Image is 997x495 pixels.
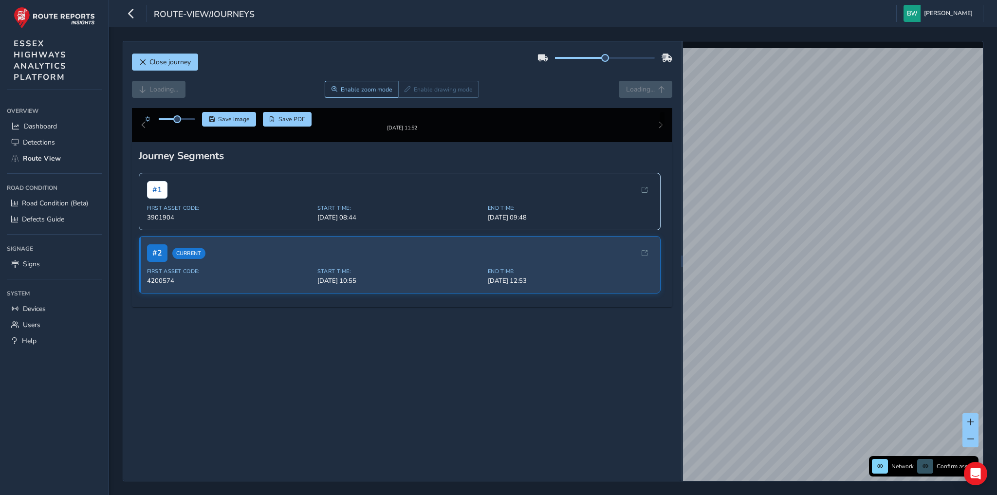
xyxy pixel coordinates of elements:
[7,211,102,227] a: Defects Guide
[937,462,976,470] span: Confirm assets
[147,189,167,206] span: # 1
[372,132,432,139] div: [DATE] 11:52
[325,81,398,98] button: Zoom
[139,157,666,170] div: Journey Segments
[23,320,40,330] span: Users
[132,54,198,71] button: Close journey
[7,241,102,256] div: Signage
[23,138,55,147] span: Detections
[23,154,61,163] span: Route View
[147,275,312,283] span: First Asset Code:
[317,284,482,293] span: [DATE] 10:55
[147,252,167,270] span: # 2
[278,115,305,123] span: Save PDF
[172,256,205,267] span: Current
[7,286,102,301] div: System
[964,462,987,485] div: Open Intercom Messenger
[372,123,432,132] img: Thumbnail frame
[891,462,914,470] span: Network
[147,284,312,293] span: 4200574
[22,336,37,346] span: Help
[904,5,976,22] button: [PERSON_NAME]
[218,115,250,123] span: Save image
[14,38,67,83] span: ESSEX HIGHWAYS ANALYTICS PLATFORM
[147,212,312,220] span: First Asset Code:
[7,181,102,195] div: Road Condition
[263,112,312,127] button: PDF
[23,259,40,269] span: Signs
[154,8,255,22] span: route-view/journeys
[488,275,652,283] span: End Time:
[904,5,921,22] img: diamond-layout
[7,333,102,349] a: Help
[7,317,102,333] a: Users
[149,57,191,67] span: Close journey
[488,284,652,293] span: [DATE] 12:53
[22,215,64,224] span: Defects Guide
[7,256,102,272] a: Signs
[202,112,256,127] button: Save
[7,195,102,211] a: Road Condition (Beta)
[22,199,88,208] span: Road Condition (Beta)
[147,221,312,230] span: 3901904
[14,7,95,29] img: rr logo
[7,301,102,317] a: Devices
[7,118,102,134] a: Dashboard
[23,304,46,313] span: Devices
[924,5,973,22] span: [PERSON_NAME]
[488,212,652,220] span: End Time:
[7,134,102,150] a: Detections
[317,212,482,220] span: Start Time:
[488,221,652,230] span: [DATE] 09:48
[24,122,57,131] span: Dashboard
[317,221,482,230] span: [DATE] 08:44
[7,104,102,118] div: Overview
[341,86,392,93] span: Enable zoom mode
[317,275,482,283] span: Start Time:
[7,150,102,166] a: Route View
